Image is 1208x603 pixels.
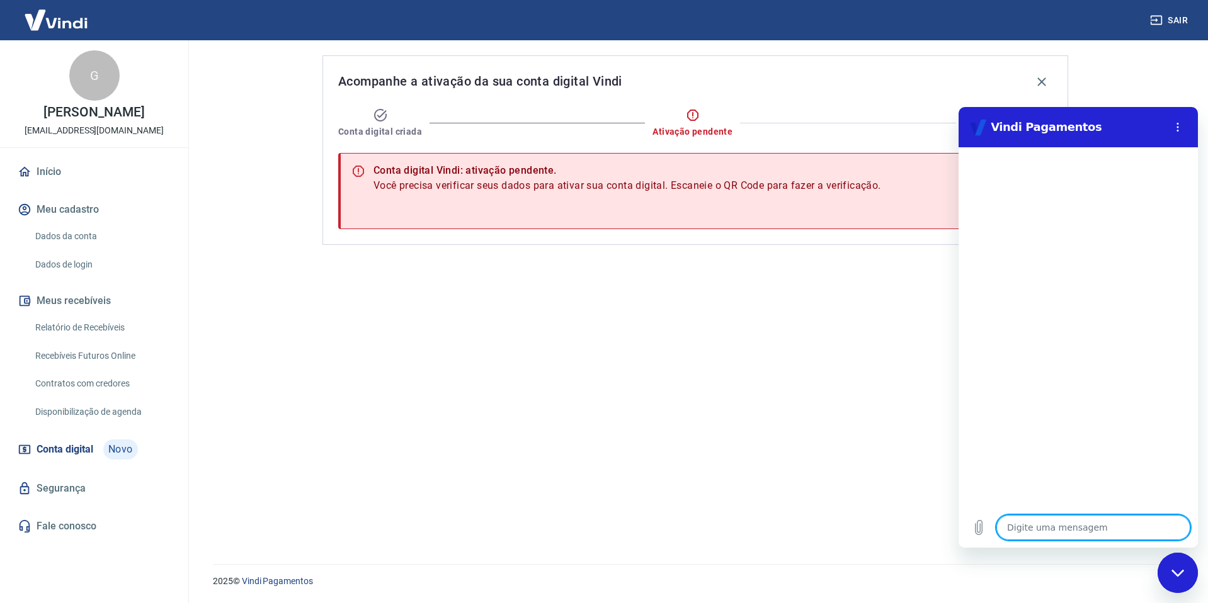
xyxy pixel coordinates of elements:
[37,441,93,458] span: Conta digital
[15,287,173,315] button: Meus recebíveis
[30,252,173,278] a: Dados de login
[43,106,144,119] p: [PERSON_NAME]
[373,178,881,193] span: Você precisa verificar seus dados para ativar sua conta digital. Escaneie o QR Code para fazer a ...
[30,371,173,397] a: Contratos com credores
[213,575,1178,588] p: 2025 ©
[15,1,97,39] img: Vindi
[30,223,173,249] a: Dados da conta
[652,125,732,138] span: Ativação pendente
[15,434,173,465] a: Conta digitalNovo
[1158,553,1198,593] iframe: Botão para abrir a janela de mensagens, conversa em andamento
[15,158,173,186] a: Início
[30,399,173,425] a: Disponibilização de agenda
[959,107,1198,548] iframe: Janela de mensagens
[1148,9,1193,32] button: Sair
[373,163,881,178] div: Conta digital Vindi: ativação pendente.
[30,315,173,341] a: Relatório de Recebíveis
[242,576,313,586] a: Vindi Pagamentos
[69,50,120,101] div: G
[25,124,164,137] p: [EMAIL_ADDRESS][DOMAIN_NAME]
[103,439,138,459] span: Novo
[15,475,173,502] a: Segurança
[338,125,422,138] span: Conta digital criada
[15,512,173,540] a: Fale conosco
[15,196,173,223] button: Meu cadastro
[338,71,622,91] span: Acompanhe a ativação da sua conta digital Vindi
[30,343,173,369] a: Recebíveis Futuros Online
